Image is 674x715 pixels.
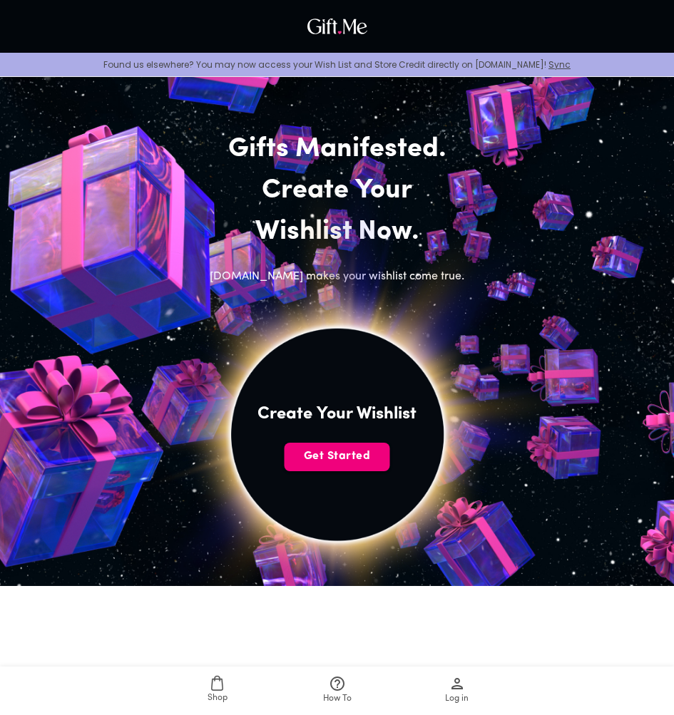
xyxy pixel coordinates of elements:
[277,667,397,715] a: How To
[548,58,571,71] a: Sync
[208,691,228,705] span: Shop
[304,15,371,38] img: GiftMe Logo
[397,667,517,715] a: Log in
[287,664,387,686] h2: How It works
[257,403,417,426] h4: Create Your Wishlist
[189,129,486,170] h2: Gifts Manifested.
[158,667,277,715] a: Shop
[285,443,390,471] button: Get Started
[74,171,600,696] img: hero_sun_mobile.png
[323,692,352,706] span: How To
[285,448,390,464] span: Get Started
[11,58,663,71] p: Found us elsewhere? You may now access your Wish List and Store Credit directly on [DOMAIN_NAME]!
[445,692,469,706] span: Log in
